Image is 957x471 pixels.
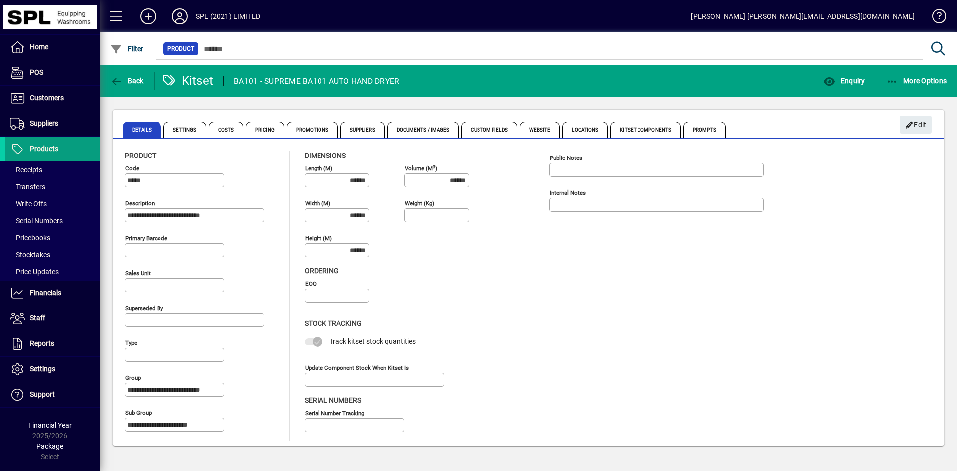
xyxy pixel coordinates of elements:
[30,339,54,347] span: Reports
[246,122,284,138] span: Pricing
[30,43,48,51] span: Home
[925,2,945,34] a: Knowledge Base
[305,409,364,416] mat-label: Serial Number tracking
[123,122,161,138] span: Details
[823,77,865,85] span: Enquiry
[125,152,156,159] span: Product
[5,212,100,229] a: Serial Numbers
[5,86,100,111] a: Customers
[305,280,317,287] mat-label: EOQ
[125,409,152,416] mat-label: Sub group
[884,72,950,90] button: More Options
[100,72,155,90] app-page-header-button: Back
[30,145,58,153] span: Products
[5,178,100,195] a: Transfers
[28,421,72,429] span: Financial Year
[305,200,330,207] mat-label: Width (m)
[5,382,100,407] a: Support
[108,40,146,58] button: Filter
[305,364,409,371] mat-label: Update component stock when kitset is
[30,365,55,373] span: Settings
[5,195,100,212] a: Write Offs
[387,122,459,138] span: Documents / Images
[30,94,64,102] span: Customers
[10,166,42,174] span: Receipts
[900,116,932,134] button: Edit
[562,122,608,138] span: Locations
[10,234,50,242] span: Pricebooks
[36,442,63,450] span: Package
[125,374,141,381] mat-label: Group
[5,263,100,280] a: Price Updates
[110,77,144,85] span: Back
[125,270,151,277] mat-label: Sales unit
[5,60,100,85] a: POS
[5,331,100,356] a: Reports
[683,122,726,138] span: Prompts
[5,111,100,136] a: Suppliers
[305,152,346,159] span: Dimensions
[108,72,146,90] button: Back
[164,7,196,25] button: Profile
[550,155,582,161] mat-label: Public Notes
[691,8,915,24] div: [PERSON_NAME] [PERSON_NAME][EMAIL_ADDRESS][DOMAIN_NAME]
[305,235,332,242] mat-label: Height (m)
[234,73,399,89] div: BA101 - SUPREME BA101 AUTO HAND DRYER
[30,289,61,297] span: Financials
[132,7,164,25] button: Add
[125,235,167,242] mat-label: Primary barcode
[10,251,50,259] span: Stocktakes
[125,305,163,312] mat-label: Superseded by
[10,183,45,191] span: Transfers
[125,165,139,172] mat-label: Code
[209,122,244,138] span: Costs
[461,122,517,138] span: Custom Fields
[520,122,560,138] span: Website
[550,189,586,196] mat-label: Internal Notes
[329,337,416,345] span: Track kitset stock quantities
[125,200,155,207] mat-label: Description
[610,122,681,138] span: Kitset Components
[196,8,260,24] div: SPL (2021) LIMITED
[305,267,339,275] span: Ordering
[10,268,59,276] span: Price Updates
[30,119,58,127] span: Suppliers
[5,306,100,331] a: Staff
[340,122,385,138] span: Suppliers
[167,44,194,54] span: Product
[5,35,100,60] a: Home
[433,164,435,169] sup: 3
[30,68,43,76] span: POS
[305,396,361,404] span: Serial Numbers
[10,217,63,225] span: Serial Numbers
[5,161,100,178] a: Receipts
[5,246,100,263] a: Stocktakes
[405,165,437,172] mat-label: Volume (m )
[163,122,206,138] span: Settings
[10,200,47,208] span: Write Offs
[305,165,332,172] mat-label: Length (m)
[821,72,867,90] button: Enquiry
[886,77,947,85] span: More Options
[30,314,45,322] span: Staff
[5,229,100,246] a: Pricebooks
[405,200,434,207] mat-label: Weight (Kg)
[287,122,338,138] span: Promotions
[905,117,927,133] span: Edit
[125,339,137,346] mat-label: Type
[305,319,362,327] span: Stock Tracking
[162,73,214,89] div: Kitset
[30,390,55,398] span: Support
[5,357,100,382] a: Settings
[110,45,144,53] span: Filter
[5,281,100,306] a: Financials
